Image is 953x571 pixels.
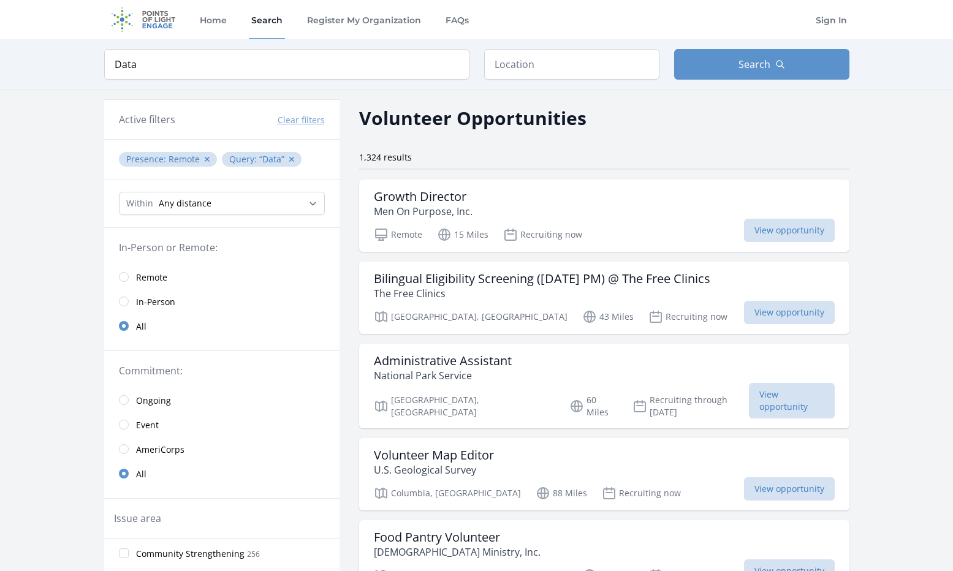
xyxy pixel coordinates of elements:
[136,419,159,431] span: Event
[602,486,681,501] p: Recruiting now
[119,192,325,215] select: Search Radius
[247,549,260,559] span: 256
[119,112,175,127] h3: Active filters
[119,363,325,378] legend: Commitment:
[359,438,849,510] a: Volunteer Map Editor U.S. Geological Survey Columbia, [GEOGRAPHIC_DATA] 88 Miles Recruiting now V...
[104,314,340,338] a: All
[104,49,469,80] input: Keyword
[104,412,340,437] a: Event
[359,104,587,132] h2: Volunteer Opportunities
[136,320,146,333] span: All
[374,394,555,418] p: [GEOGRAPHIC_DATA], [GEOGRAPHIC_DATA]
[119,240,325,255] legend: In-Person or Remote:
[374,354,512,368] h3: Administrative Assistant
[169,153,200,165] span: Remote
[738,57,770,72] span: Search
[374,271,710,286] h3: Bilingual Eligibility Screening ([DATE] PM) @ The Free Clinics
[374,463,494,477] p: U.S. Geological Survey
[136,395,171,407] span: Ongoing
[136,296,175,308] span: In-Person
[374,227,422,242] p: Remote
[359,151,412,163] span: 1,324 results
[136,271,167,284] span: Remote
[104,461,340,486] a: All
[288,153,295,165] button: ✕
[136,468,146,480] span: All
[674,49,849,80] button: Search
[104,437,340,461] a: AmeriCorps
[648,309,727,324] p: Recruiting now
[359,344,849,428] a: Administrative Assistant National Park Service [GEOGRAPHIC_DATA], [GEOGRAPHIC_DATA] 60 Miles Recr...
[359,262,849,334] a: Bilingual Eligibility Screening ([DATE] PM) @ The Free Clinics The Free Clinics [GEOGRAPHIC_DATA]...
[582,309,634,324] p: 43 Miles
[136,548,245,560] span: Community Strengthening
[503,227,582,242] p: Recruiting now
[114,511,161,526] legend: Issue area
[374,286,710,301] p: The Free Clinics
[259,153,284,165] q: Data
[136,444,184,456] span: AmeriCorps
[104,388,340,412] a: Ongoing
[104,289,340,314] a: In-Person
[374,309,568,324] p: [GEOGRAPHIC_DATA], [GEOGRAPHIC_DATA]
[437,227,488,242] p: 15 Miles
[484,49,659,80] input: Location
[374,486,521,501] p: Columbia, [GEOGRAPHIC_DATA]
[374,530,541,545] h3: Food Pantry Volunteer
[359,180,849,252] a: Growth Director Men On Purpose, Inc. Remote 15 Miles Recruiting now View opportunity
[126,153,169,165] span: Presence :
[203,153,211,165] button: ✕
[632,394,750,418] p: Recruiting through [DATE]
[744,301,835,324] span: View opportunity
[119,548,129,558] input: Community Strengthening 256
[569,394,618,418] p: 60 Miles
[374,368,512,383] p: National Park Service
[278,114,325,126] button: Clear filters
[744,477,835,501] span: View opportunity
[374,545,541,559] p: [DEMOGRAPHIC_DATA] Ministry, Inc.
[744,219,835,242] span: View opportunity
[374,448,494,463] h3: Volunteer Map Editor
[104,265,340,289] a: Remote
[374,204,473,219] p: Men On Purpose, Inc.
[536,486,587,501] p: 88 Miles
[374,189,473,204] h3: Growth Director
[749,383,834,418] span: View opportunity
[229,153,259,165] span: Query :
